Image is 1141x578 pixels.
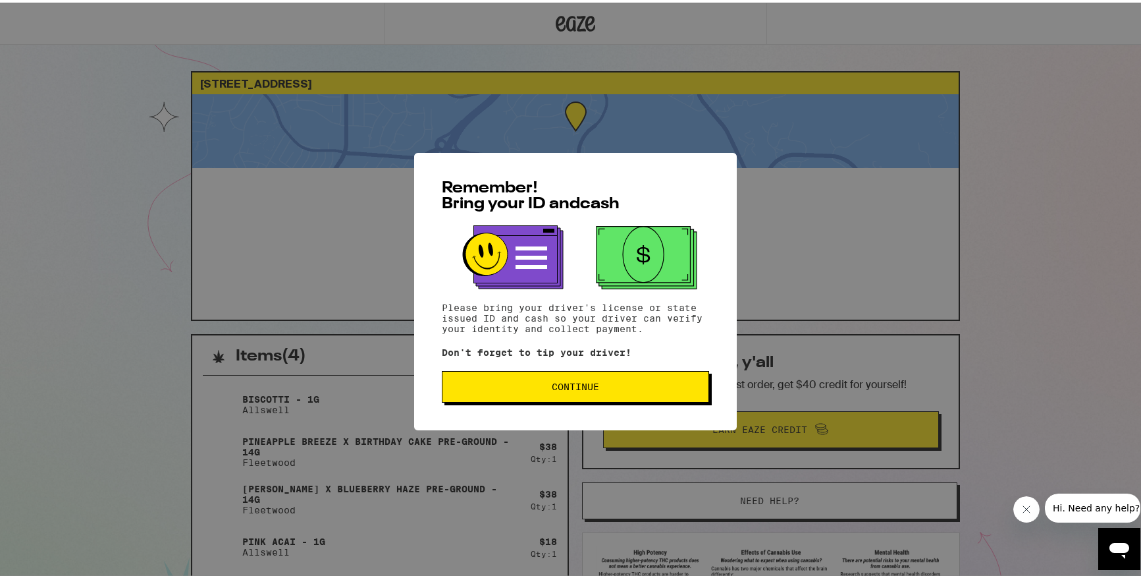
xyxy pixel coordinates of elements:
[552,380,599,389] span: Continue
[442,345,709,355] p: Don't forget to tip your driver!
[442,300,709,332] p: Please bring your driver's license or state issued ID and cash so your driver can verify your ide...
[1013,494,1040,520] iframe: Close message
[442,178,620,210] span: Remember! Bring your ID and cash
[1098,525,1140,567] iframe: Button to launch messaging window
[1045,491,1140,520] iframe: Message from company
[442,368,709,400] button: Continue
